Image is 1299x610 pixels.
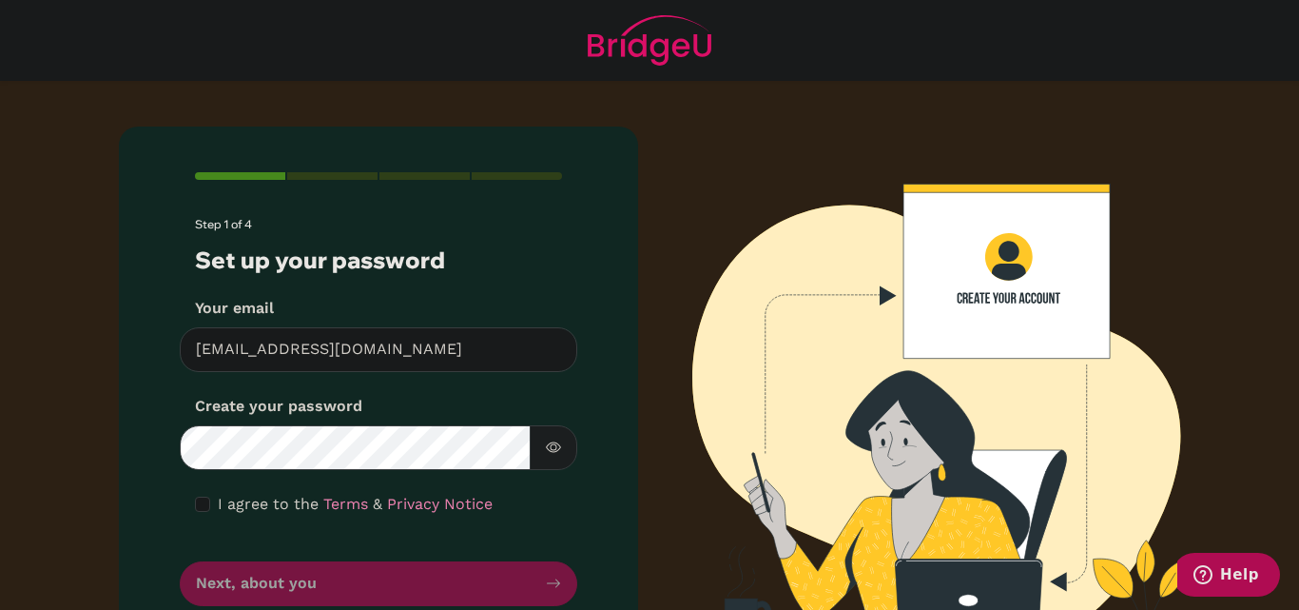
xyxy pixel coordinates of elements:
span: Step 1 of 4 [195,217,252,231]
span: & [373,495,382,513]
iframe: Opens a widget where you can find more information [1177,553,1280,600]
a: Terms [323,495,368,513]
a: Privacy Notice [387,495,493,513]
label: Create your password [195,395,362,418]
label: Your email [195,297,274,320]
input: Insert your email* [180,327,577,372]
span: I agree to the [218,495,319,513]
h3: Set up your password [195,246,562,274]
